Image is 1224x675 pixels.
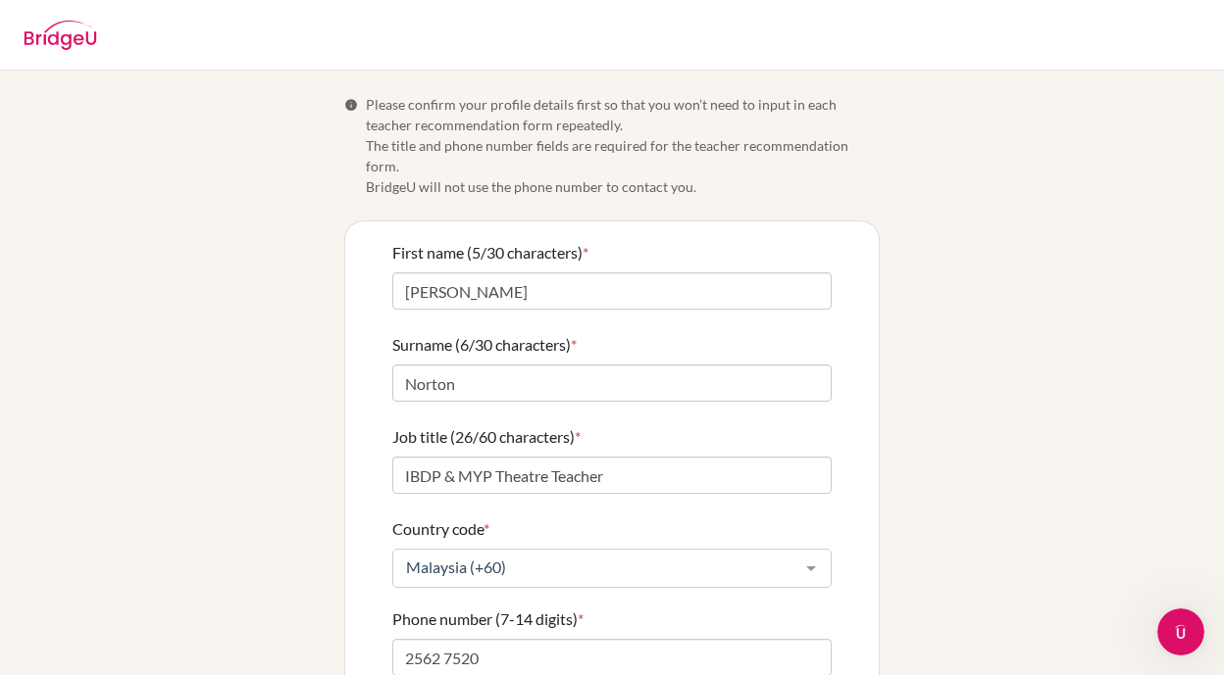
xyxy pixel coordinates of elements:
label: Job title (26/60 characters) [392,425,581,449]
span: Info [344,98,358,112]
label: First name (5/30 characters) [392,241,588,265]
input: Enter your first name [392,272,832,310]
span: Malaysia (+60) [401,557,791,577]
label: Phone number (7-14 digits) [392,607,584,631]
label: Surname (6/30 characters) [392,333,577,357]
iframe: Intercom live chat [1157,608,1204,655]
input: Enter your surname [392,364,832,402]
label: Country code [392,517,489,541]
input: Enter your job title [392,457,832,494]
span: Please confirm your profile details first so that you won’t need to input in each teacher recomme... [366,94,880,197]
img: BridgeU logo [24,21,97,50]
